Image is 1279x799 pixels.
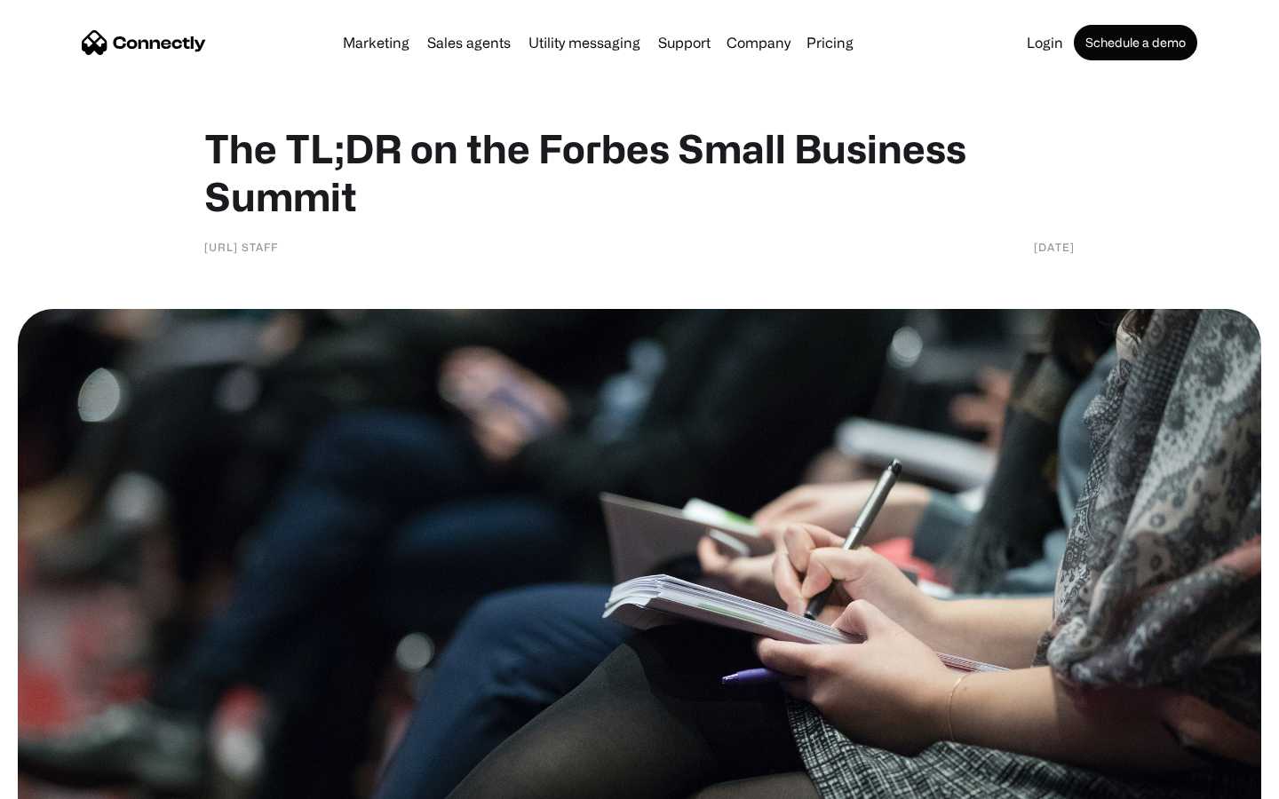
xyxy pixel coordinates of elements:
[336,36,417,50] a: Marketing
[1074,25,1197,60] a: Schedule a demo
[651,36,718,50] a: Support
[36,768,107,793] ul: Language list
[420,36,518,50] a: Sales agents
[204,238,278,256] div: [URL] Staff
[727,30,790,55] div: Company
[18,768,107,793] aside: Language selected: English
[204,124,1075,220] h1: The TL;DR on the Forbes Small Business Summit
[1020,36,1070,50] a: Login
[799,36,861,50] a: Pricing
[1034,238,1075,256] div: [DATE]
[521,36,647,50] a: Utility messaging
